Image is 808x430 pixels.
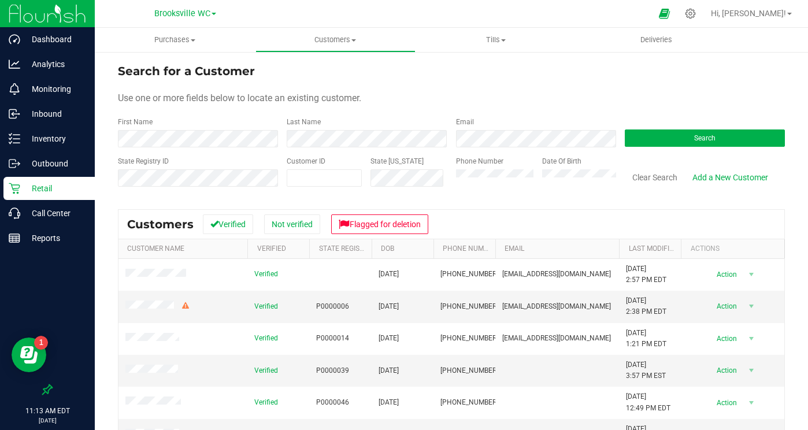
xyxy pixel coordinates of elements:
a: Purchases [95,28,255,52]
span: [PHONE_NUMBER] [440,365,498,376]
span: Verified [254,365,278,376]
span: Verified [254,301,278,312]
span: [DATE] [379,269,399,280]
p: Retail [20,181,90,195]
span: Use one or more fields below to locate an existing customer. [118,92,361,103]
span: [PHONE_NUMBER] [440,301,498,312]
label: State Registry ID [118,156,169,166]
a: DOB [381,244,394,253]
a: Deliveries [576,28,737,52]
button: Search [625,129,785,147]
span: Open Ecommerce Menu [651,2,677,25]
span: Hi, [PERSON_NAME]! [711,9,786,18]
iframe: Resource center unread badge [34,336,48,350]
p: Call Center [20,206,90,220]
inline-svg: Outbound [9,158,20,169]
p: 11:13 AM EDT [5,406,90,416]
inline-svg: Monitoring [9,83,20,95]
span: [EMAIL_ADDRESS][DOMAIN_NAME] [502,301,611,312]
span: [PHONE_NUMBER] [440,269,498,280]
p: Analytics [20,57,90,71]
span: Action [707,266,744,283]
span: P0000046 [316,397,349,408]
span: [PHONE_NUMBER] [440,397,498,408]
button: Clear Search [625,168,685,187]
a: State Registry Id [319,244,380,253]
span: P0000039 [316,365,349,376]
div: Warning - Level 2 [180,301,191,312]
inline-svg: Inbound [9,108,20,120]
span: P0000006 [316,301,349,312]
span: P0000014 [316,333,349,344]
span: Deliveries [625,35,688,45]
p: Reports [20,231,90,245]
span: select [744,395,759,411]
span: Action [707,331,744,347]
span: [PHONE_NUMBER] [440,333,498,344]
label: Email [456,117,474,127]
inline-svg: Retail [9,183,20,194]
a: Verified [257,244,286,253]
span: Action [707,298,744,314]
span: Search for a Customer [118,64,255,78]
a: Tills [416,28,576,52]
label: Customer ID [287,156,325,166]
button: Verified [203,214,253,234]
span: [DATE] 2:38 PM EDT [626,295,666,317]
span: Action [707,395,744,411]
button: Flagged for deletion [331,214,428,234]
span: Action [707,362,744,379]
a: Customers [255,28,416,52]
label: State [US_STATE] [370,156,424,166]
button: Not verified [264,214,320,234]
inline-svg: Inventory [9,133,20,144]
span: select [744,331,759,347]
p: Monitoring [20,82,90,96]
span: [EMAIL_ADDRESS][DOMAIN_NAME] [502,269,611,280]
p: Inventory [20,132,90,146]
inline-svg: Reports [9,232,20,244]
a: Phone Number [443,244,496,253]
p: Outbound [20,157,90,170]
span: [DATE] 2:57 PM EDT [626,264,666,286]
p: [DATE] [5,416,90,425]
span: Brooksville WC [154,9,210,18]
span: Verified [254,333,278,344]
span: [DATE] [379,333,399,344]
span: Verified [254,397,278,408]
a: Customer Name [127,244,184,253]
a: Last Modified [629,244,678,253]
span: Customers [256,35,416,45]
span: select [744,266,759,283]
span: [DATE] [379,301,399,312]
p: Inbound [20,107,90,121]
a: Add a New Customer [685,168,776,187]
label: Pin the sidebar to full width on large screens [42,384,53,395]
label: Date Of Birth [542,156,581,166]
span: select [744,362,759,379]
span: [DATE] 3:57 PM EST [626,359,666,381]
label: Phone Number [456,156,503,166]
inline-svg: Call Center [9,207,20,219]
span: [DATE] 1:21 PM EDT [626,328,666,350]
span: [DATE] [379,365,399,376]
span: Purchases [95,35,255,45]
p: Dashboard [20,32,90,46]
iframe: Resource center [12,338,46,372]
span: Tills [416,35,576,45]
span: [DATE] 12:49 PM EDT [626,391,670,413]
span: Customers [127,217,194,231]
div: Manage settings [683,8,698,19]
span: select [744,298,759,314]
inline-svg: Analytics [9,58,20,70]
span: Verified [254,269,278,280]
span: Search [694,134,716,142]
a: Email [505,244,524,253]
span: [DATE] [379,397,399,408]
label: Last Name [287,117,321,127]
span: [EMAIL_ADDRESS][DOMAIN_NAME] [502,333,611,344]
inline-svg: Dashboard [9,34,20,45]
label: First Name [118,117,153,127]
div: Actions [691,244,780,253]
